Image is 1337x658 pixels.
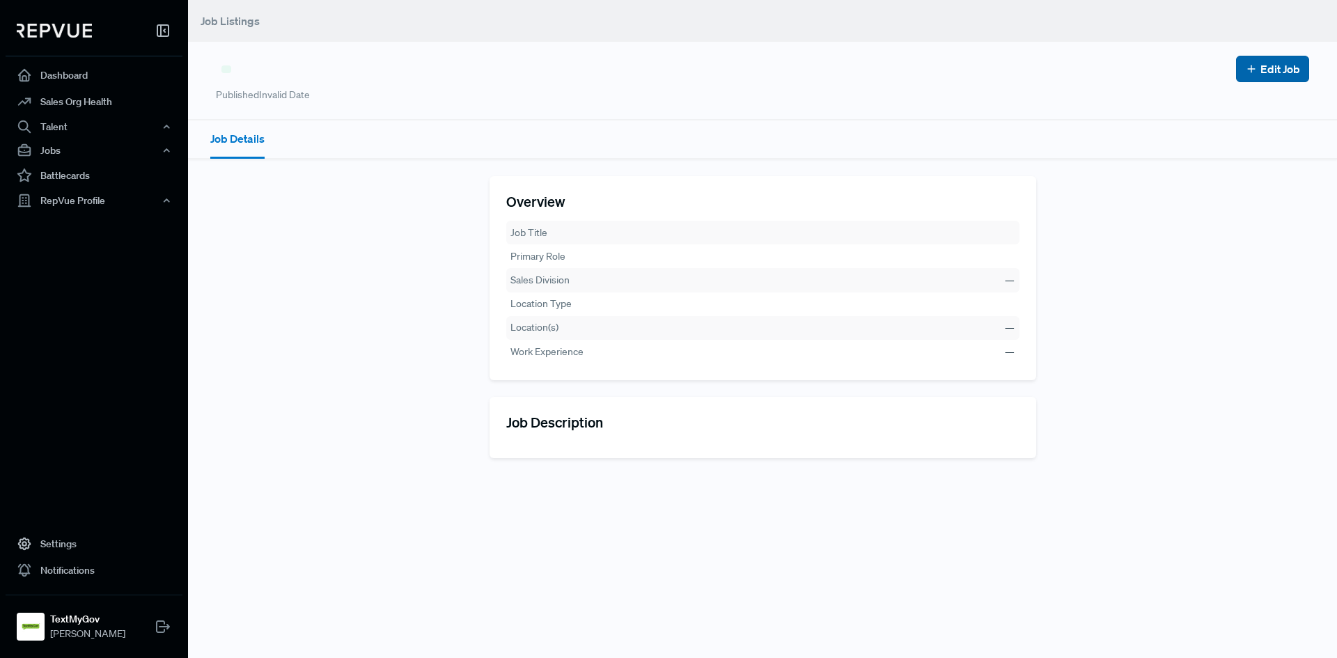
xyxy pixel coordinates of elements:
[6,189,182,212] button: RepVue Profile
[506,414,1019,430] h5: Job Description
[210,120,265,159] button: Job Details
[510,249,566,265] th: Primary Role
[510,320,559,336] th: Location(s)
[1004,272,1015,288] td: —
[6,88,182,115] a: Sales Org Health
[510,225,548,241] th: Job Title
[6,595,182,647] a: TextMyGovTextMyGov[PERSON_NAME]
[510,296,572,312] th: Location Type
[6,162,182,189] a: Battlecards
[6,531,182,557] a: Settings
[50,627,125,641] span: [PERSON_NAME]
[1004,344,1015,360] td: —
[1004,320,1015,336] td: —
[506,193,1019,210] h5: Overview
[510,344,584,360] th: Work Experience
[6,62,182,88] a: Dashboard
[1245,61,1300,77] a: Edit Job
[50,612,125,627] strong: TextMyGov
[19,616,42,638] img: TextMyGov
[6,115,182,139] button: Talent
[216,88,310,102] p: Published Invalid Date
[201,13,260,29] a: Job Listings
[6,139,182,162] button: Jobs
[510,272,570,288] th: Sales Division
[17,24,92,38] img: RepVue
[6,557,182,583] a: Notifications
[1236,56,1309,82] button: Edit Job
